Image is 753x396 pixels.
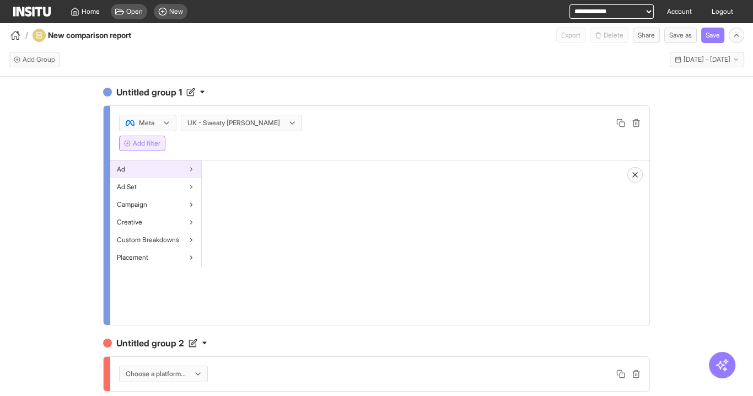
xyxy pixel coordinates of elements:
button: / [9,29,28,42]
button: Share [633,28,660,43]
span: Ad [117,165,125,174]
h4: Untitled group 2 [103,336,650,350]
span: Can currently only export from Insights reports. [556,28,585,43]
button: Save as [664,28,697,43]
span: Home [82,7,100,16]
button: Export [556,28,585,43]
h4: Untitled group 1 [103,85,650,99]
span: / [25,30,28,41]
h4: New comparison report [48,30,161,41]
span: Placement [117,253,148,262]
span: Creative [117,218,142,227]
span: Campaign [117,200,147,209]
span: You cannot delete a preset report. [590,28,628,43]
button: Add Group [9,52,60,67]
img: Logo [13,7,51,17]
span: Open [126,7,143,16]
button: Save [701,28,724,43]
button: Delete [590,28,628,43]
button: [DATE] - [DATE] [670,52,744,67]
span: Custom Breakdowns [117,236,179,244]
span: Ad Set [117,183,137,191]
button: Add filter [119,136,165,151]
span: New [169,7,183,16]
div: New comparison report [33,29,161,42]
span: [DATE] - [DATE] [684,55,730,64]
